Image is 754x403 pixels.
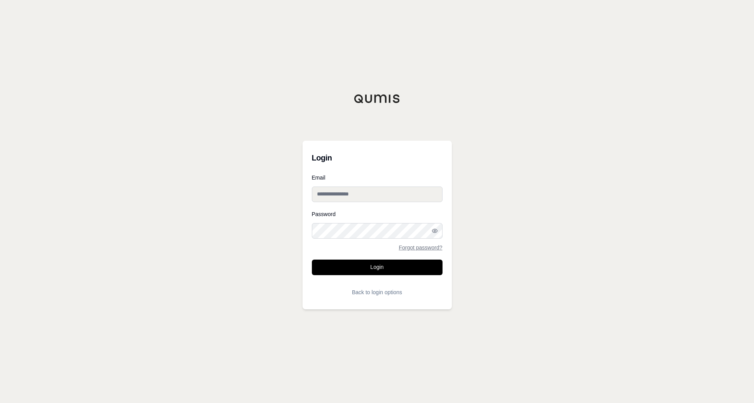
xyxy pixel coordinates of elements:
label: Email [312,175,443,180]
button: Login [312,260,443,275]
a: Forgot password? [399,245,442,250]
img: Qumis [354,94,401,103]
label: Password [312,211,443,217]
button: Back to login options [312,284,443,300]
h3: Login [312,150,443,166]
